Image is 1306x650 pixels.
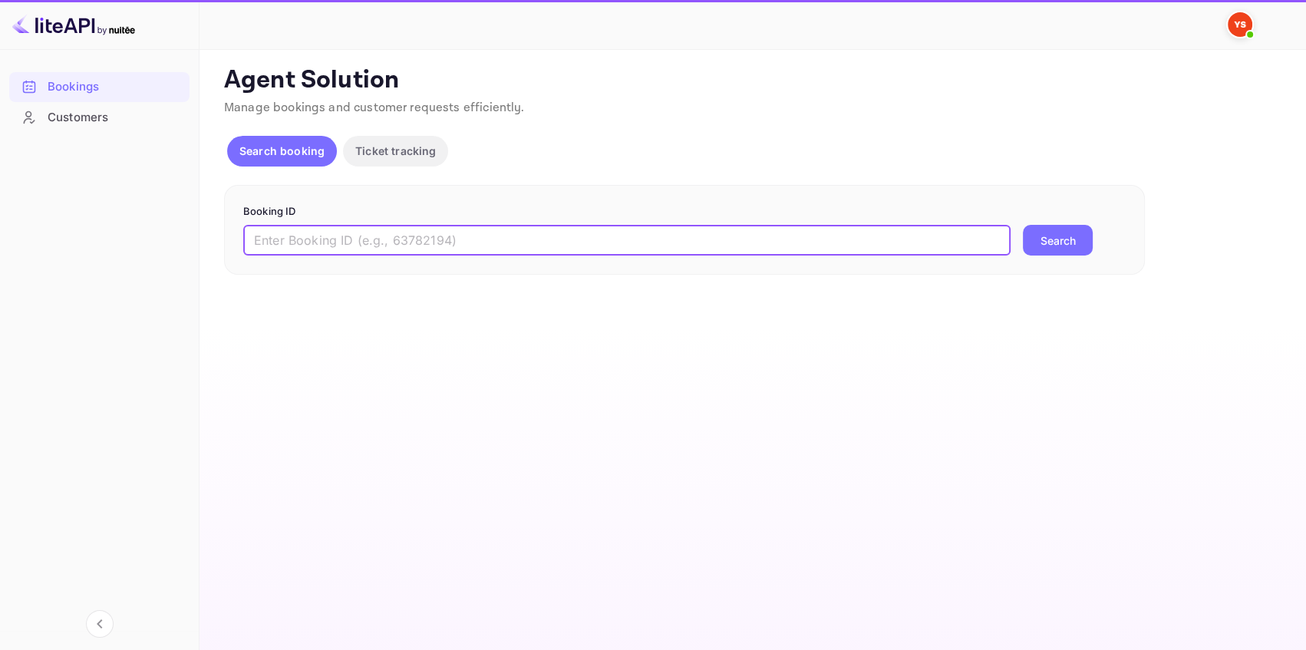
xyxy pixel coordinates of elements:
[9,72,190,101] a: Bookings
[355,143,436,159] p: Ticket tracking
[48,78,182,96] div: Bookings
[12,12,135,37] img: LiteAPI logo
[1023,225,1093,256] button: Search
[239,143,325,159] p: Search booking
[9,103,190,133] div: Customers
[224,100,525,116] span: Manage bookings and customer requests efficiently.
[243,225,1011,256] input: Enter Booking ID (e.g., 63782194)
[1228,12,1252,37] img: Yandex Support
[224,65,1278,96] p: Agent Solution
[48,109,182,127] div: Customers
[9,72,190,102] div: Bookings
[243,204,1126,219] p: Booking ID
[86,610,114,638] button: Collapse navigation
[9,103,190,131] a: Customers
